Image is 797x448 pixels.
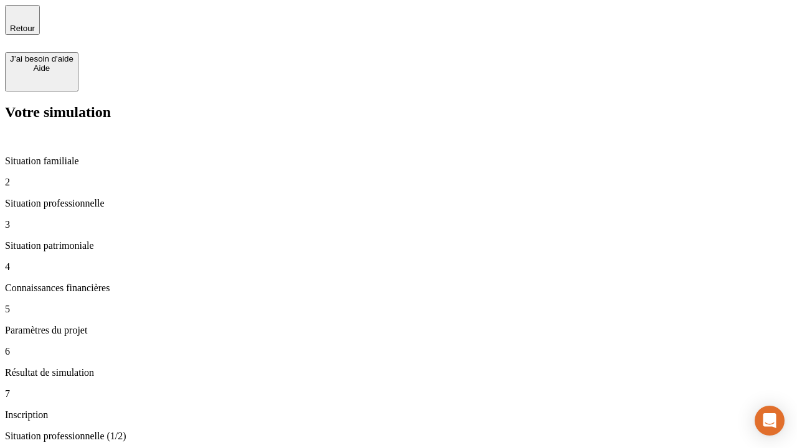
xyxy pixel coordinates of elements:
button: J’ai besoin d'aideAide [5,52,78,91]
div: Aide [10,63,73,73]
div: J’ai besoin d'aide [10,54,73,63]
p: 3 [5,219,792,230]
p: Situation professionnelle (1/2) [5,431,792,442]
p: 7 [5,388,792,399]
h2: Votre simulation [5,104,792,121]
p: Résultat de simulation [5,367,792,378]
button: Retour [5,5,40,35]
p: 6 [5,346,792,357]
p: Situation professionnelle [5,198,792,209]
p: Inscription [5,409,792,421]
span: Retour [10,24,35,33]
p: 4 [5,261,792,273]
p: Situation patrimoniale [5,240,792,251]
p: 2 [5,177,792,188]
p: Situation familiale [5,156,792,167]
p: 5 [5,304,792,315]
div: Open Intercom Messenger [755,406,785,436]
p: Connaissances financières [5,282,792,294]
p: Paramètres du projet [5,325,792,336]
